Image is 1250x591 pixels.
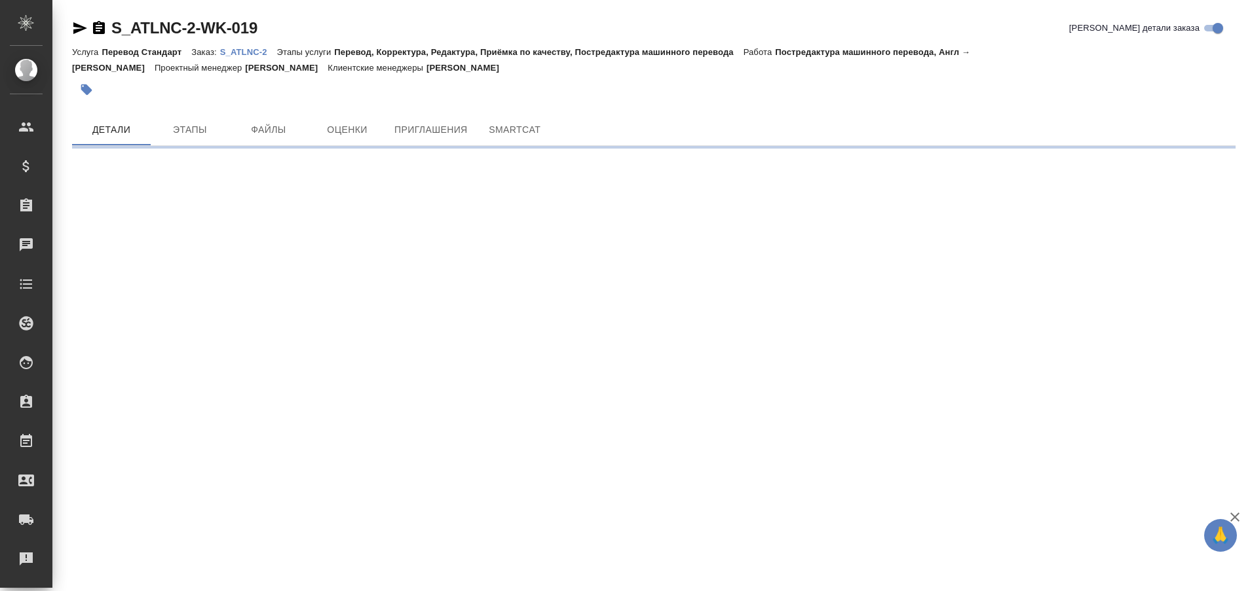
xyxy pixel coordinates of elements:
p: Заказ: [191,47,219,57]
span: Детали [80,122,143,138]
span: [PERSON_NAME] детали заказа [1069,22,1200,35]
span: 🙏 [1209,522,1232,549]
p: Услуга [72,47,102,57]
button: Добавить тэг [72,75,101,104]
span: Приглашения [394,122,468,138]
span: SmartCat [483,122,546,138]
p: Перевод Стандарт [102,47,191,57]
button: 🙏 [1204,519,1237,552]
span: Этапы [159,122,221,138]
p: [PERSON_NAME] [426,63,509,73]
p: Клиентские менеджеры [328,63,426,73]
p: Перевод, Корректура, Редактура, Приёмка по качеству, Постредактура машинного перевода [334,47,743,57]
a: S_ATLNC-2 [220,46,277,57]
p: Этапы услуги [277,47,335,57]
p: S_ATLNC-2 [220,47,277,57]
button: Скопировать ссылку [91,20,107,36]
span: Оценки [316,122,379,138]
button: Скопировать ссылку для ЯМессенджера [72,20,88,36]
p: Проектный менеджер [155,63,245,73]
a: S_ATLNC-2-WK-019 [111,19,257,37]
span: Файлы [237,122,300,138]
p: Работа [744,47,776,57]
p: [PERSON_NAME] [245,63,328,73]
